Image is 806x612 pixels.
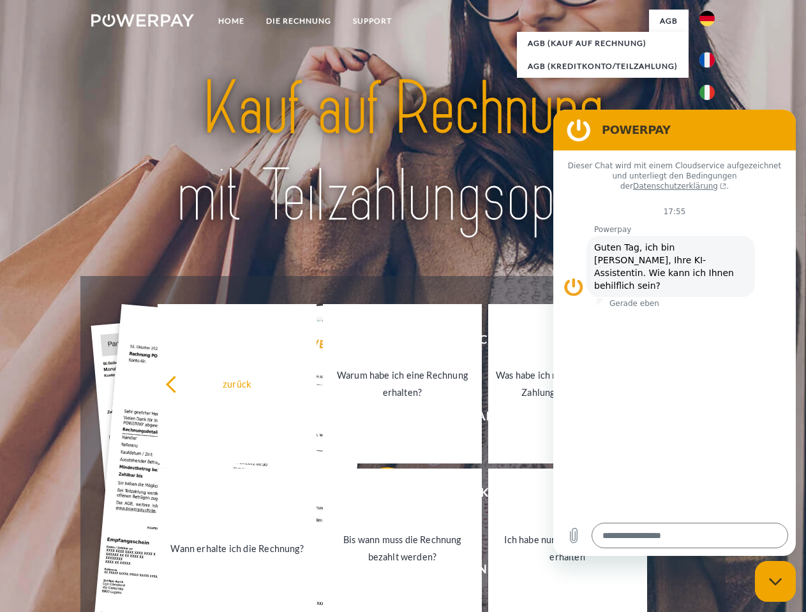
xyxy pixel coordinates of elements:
[699,52,715,68] img: fr
[122,61,684,244] img: title-powerpay_de.svg
[699,85,715,100] img: it
[488,304,647,463] a: Was habe ich noch offen, ist meine Zahlung eingegangen?
[331,531,474,565] div: Bis wann muss die Rechnung bezahlt werden?
[699,11,715,26] img: de
[165,539,309,557] div: Wann erhalte ich die Rechnung?
[255,10,342,33] a: DIE RECHNUNG
[649,10,689,33] a: agb
[517,32,689,55] a: AGB (Kauf auf Rechnung)
[496,531,639,565] div: Ich habe nur eine Teillieferung erhalten
[496,367,639,401] div: Was habe ich noch offen, ist meine Zahlung eingegangen?
[91,14,194,27] img: logo-powerpay-white.svg
[755,561,796,602] iframe: Schaltfläche zum Öffnen des Messaging-Fensters; Konversation läuft
[342,10,403,33] a: SUPPORT
[165,375,309,392] div: zurück
[331,367,474,401] div: Warum habe ich eine Rechnung erhalten?
[207,10,255,33] a: Home
[517,55,689,78] a: AGB (Kreditkonto/Teilzahlung)
[553,110,796,556] iframe: Messaging-Fenster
